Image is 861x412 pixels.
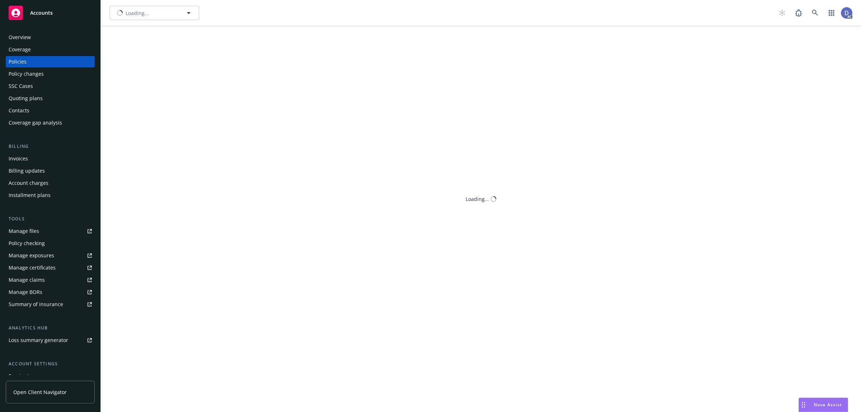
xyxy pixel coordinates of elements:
a: Coverage [6,44,95,55]
div: Billing updates [9,165,45,177]
div: Coverage [9,44,31,55]
div: Policy checking [9,238,45,249]
a: Manage BORs [6,286,95,298]
div: Manage BORs [9,286,42,298]
div: Installment plans [9,189,51,201]
div: Drag to move [799,398,808,412]
div: Manage claims [9,274,45,286]
a: Accounts [6,3,95,23]
a: Policy changes [6,68,95,80]
div: Service team [9,370,39,382]
a: Service team [6,370,95,382]
div: Manage certificates [9,262,56,273]
img: photo [841,7,852,19]
a: Quoting plans [6,93,95,104]
a: Loss summary generator [6,334,95,346]
div: SSC Cases [9,80,33,92]
a: Contacts [6,105,95,116]
a: Manage certificates [6,262,95,273]
span: Open Client Navigator [13,388,67,396]
div: Coverage gap analysis [9,117,62,128]
div: Account settings [6,360,95,367]
div: Manage files [9,225,39,237]
a: Policies [6,56,95,67]
a: Account charges [6,177,95,189]
a: Billing updates [6,165,95,177]
button: Loading... [109,6,199,20]
div: Account charges [9,177,48,189]
span: Accounts [30,10,53,16]
a: Manage files [6,225,95,237]
div: Loss summary generator [9,334,68,346]
a: Manage exposures [6,250,95,261]
div: Contacts [9,105,29,116]
button: Nova Assist [799,398,848,412]
a: Switch app [824,6,839,20]
a: Summary of insurance [6,299,95,310]
span: Loading... [126,9,149,17]
div: Policies [9,56,27,67]
div: Analytics hub [6,324,95,332]
div: Quoting plans [9,93,43,104]
div: Billing [6,143,95,150]
a: SSC Cases [6,80,95,92]
a: Coverage gap analysis [6,117,95,128]
a: Policy checking [6,238,95,249]
div: Loading... [466,195,489,203]
div: Policy changes [9,68,44,80]
a: Manage claims [6,274,95,286]
div: Invoices [9,153,28,164]
a: Installment plans [6,189,95,201]
a: Start snowing [775,6,789,20]
a: Search [808,6,822,20]
a: Overview [6,32,95,43]
span: Nova Assist [814,402,842,408]
div: Manage exposures [9,250,54,261]
div: Summary of insurance [9,299,63,310]
div: Tools [6,215,95,223]
a: Report a Bug [791,6,806,20]
div: Overview [9,32,31,43]
a: Invoices [6,153,95,164]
